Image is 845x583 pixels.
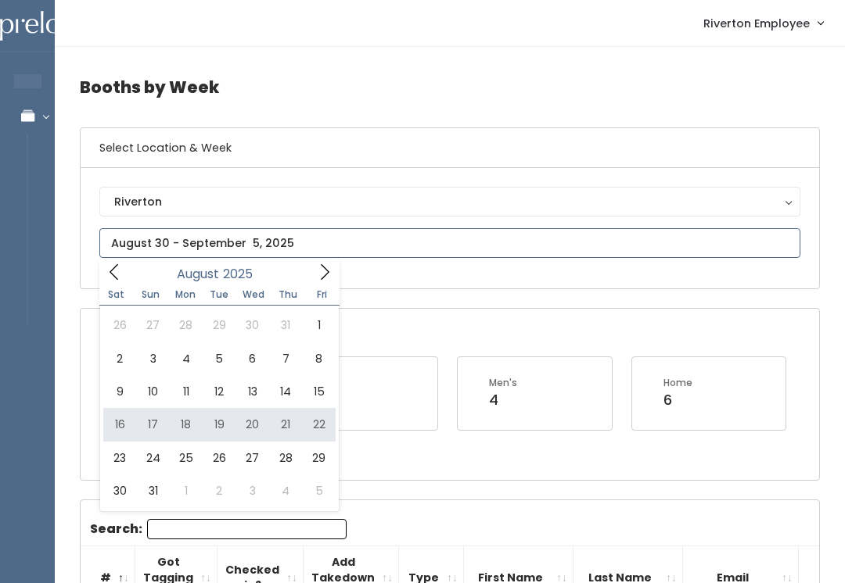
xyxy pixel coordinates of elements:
[203,474,236,507] span: September 2, 2025
[203,375,236,408] span: August 12, 2025
[136,474,169,507] span: August 31, 2025
[170,375,203,408] span: August 11, 2025
[203,442,236,474] span: August 26, 2025
[236,309,269,342] span: July 30, 2025
[302,375,335,408] span: August 15, 2025
[147,519,347,539] input: Search:
[236,375,269,408] span: August 13, 2025
[103,309,136,342] span: July 26, 2025
[103,408,136,441] span: August 16, 2025
[136,442,169,474] span: August 24, 2025
[663,390,692,410] div: 6
[236,442,269,474] span: August 27, 2025
[103,474,136,507] span: August 30, 2025
[302,442,335,474] span: August 29, 2025
[688,6,839,40] a: Riverton Employee
[136,342,169,375] span: August 3, 2025
[203,408,236,441] span: August 19, 2025
[203,309,236,342] span: July 29, 2025
[269,309,302,342] span: July 31, 2025
[305,290,340,299] span: Fri
[99,290,134,299] span: Sat
[302,408,335,441] span: August 22, 2025
[302,309,335,342] span: August 1, 2025
[170,342,203,375] span: August 4, 2025
[489,376,517,390] div: Men's
[269,408,302,441] span: August 21, 2025
[236,408,269,441] span: August 20, 2025
[168,290,203,299] span: Mon
[136,309,169,342] span: July 27, 2025
[271,290,305,299] span: Thu
[269,442,302,474] span: August 28, 2025
[103,342,136,375] span: August 2, 2025
[136,408,169,441] span: August 17, 2025
[170,474,203,507] span: September 1, 2025
[103,442,136,474] span: August 23, 2025
[269,375,302,408] span: August 14, 2025
[703,15,810,32] span: Riverton Employee
[103,375,136,408] span: August 9, 2025
[236,342,269,375] span: August 6, 2025
[302,342,335,375] span: August 8, 2025
[170,408,203,441] span: August 18, 2025
[170,442,203,474] span: August 25, 2025
[177,268,219,281] span: August
[134,290,168,299] span: Sun
[136,375,169,408] span: August 10, 2025
[203,342,236,375] span: August 5, 2025
[80,66,820,109] h4: Booths by Week
[219,264,266,284] input: Year
[99,228,800,258] input: August 30 - September 5, 2025
[99,187,800,216] button: Riverton
[663,376,692,390] div: Home
[236,290,271,299] span: Wed
[202,290,236,299] span: Tue
[170,309,203,342] span: July 28, 2025
[489,390,517,410] div: 4
[269,474,302,507] span: September 4, 2025
[236,474,269,507] span: September 3, 2025
[114,193,786,210] div: Riverton
[302,474,335,507] span: September 5, 2025
[269,342,302,375] span: August 7, 2025
[81,128,819,168] h6: Select Location & Week
[90,519,347,539] label: Search:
